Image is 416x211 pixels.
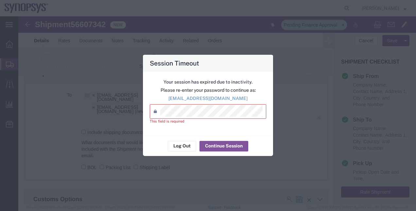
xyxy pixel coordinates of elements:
[150,95,266,102] p: [EMAIL_ADDRESS][DOMAIN_NAME]
[150,59,199,68] h4: Session Timeout
[150,119,266,125] div: This field is required
[168,141,196,151] button: Log Out
[199,141,248,151] button: Continue Session
[150,79,266,86] p: Your session has expired due to inactivity.
[150,87,266,94] p: Please re-enter your password to continue as:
